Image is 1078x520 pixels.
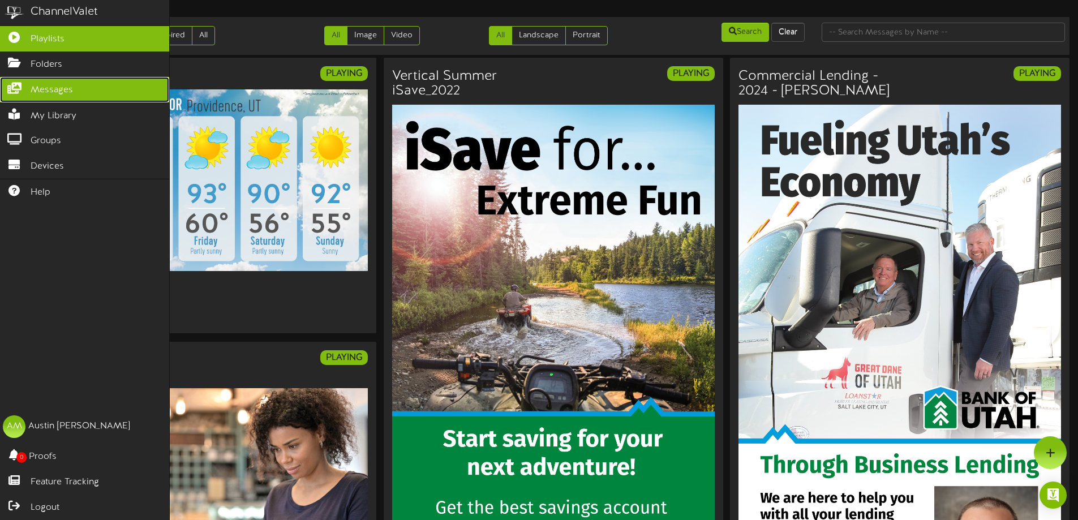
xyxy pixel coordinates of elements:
a: Expired [151,26,192,45]
div: ChannelValet [31,4,98,20]
span: 0 [16,452,27,463]
span: Folders [31,58,62,71]
span: Groups [31,135,61,148]
span: My Library [31,110,76,123]
span: Feature Tracking [31,476,99,489]
input: -- Search Messages by Name -- [822,23,1065,42]
strong: PLAYING [326,353,362,363]
span: Logout [31,501,59,514]
div: AM [3,415,25,438]
a: Portrait [565,26,608,45]
a: All [489,26,512,45]
img: 43d4e444-8265-48fa-875a-255fc2c862ab.png [45,89,368,271]
span: Proofs [29,450,57,463]
span: Playlists [31,33,65,46]
button: Search [721,23,769,42]
strong: PLAYING [673,68,709,79]
span: Help [31,186,50,199]
a: All [324,26,347,45]
a: Video [384,26,420,45]
button: Clear [771,23,805,42]
strong: PLAYING [1019,68,1055,79]
h3: Vertical Summer iSave_2022 [392,69,545,99]
span: Messages [31,84,73,97]
div: Austin [PERSON_NAME] [28,420,130,433]
a: All [192,26,215,45]
strong: PLAYING [326,68,362,79]
h3: Commercial Lending - 2024 - [PERSON_NAME] [738,69,891,99]
a: Image [347,26,384,45]
div: Open Intercom Messenger [1040,482,1067,509]
span: Devices [31,160,64,173]
a: Landscape [512,26,566,45]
